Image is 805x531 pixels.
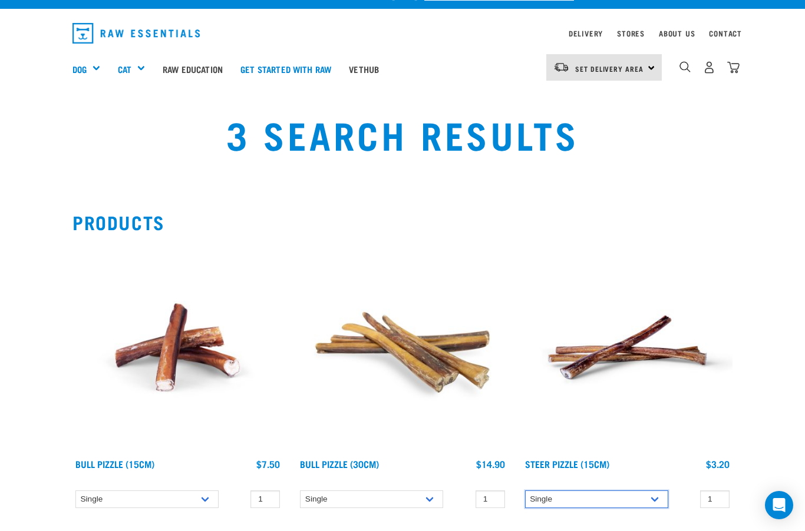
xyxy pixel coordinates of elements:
a: Delivery [569,31,603,35]
h2: Products [72,211,733,233]
img: Bull Pizzle 30cm for Dogs [297,242,507,452]
a: Steer Pizzle (15cm) [525,461,609,466]
a: Bull Pizzle (30cm) [300,461,379,466]
a: Get started with Raw [232,45,340,92]
img: Bull Pizzle [72,242,283,452]
input: 1 [476,490,505,509]
nav: dropdown navigation [63,18,742,48]
a: Stores [617,31,645,35]
img: van-moving.png [553,62,569,72]
a: Dog [72,62,87,76]
div: $7.50 [256,459,280,469]
a: Vethub [340,45,388,92]
div: $14.90 [476,459,505,469]
input: 1 [250,490,280,509]
h1: 3 Search Results [156,112,650,155]
a: Cat [118,62,131,76]
span: Set Delivery Area [575,67,644,71]
div: Open Intercom Messenger [765,491,793,519]
input: 1 [700,490,730,509]
img: home-icon-1@2x.png [679,61,691,72]
img: user.png [703,61,715,74]
a: Contact [709,31,742,35]
div: $3.20 [706,459,730,469]
img: Raw Essentials Logo [72,23,200,44]
img: home-icon@2x.png [727,61,740,74]
img: Raw Essentials Steer Pizzle 15cm [522,242,733,452]
a: Raw Education [154,45,232,92]
a: About Us [659,31,695,35]
a: Bull Pizzle (15cm) [75,461,154,466]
